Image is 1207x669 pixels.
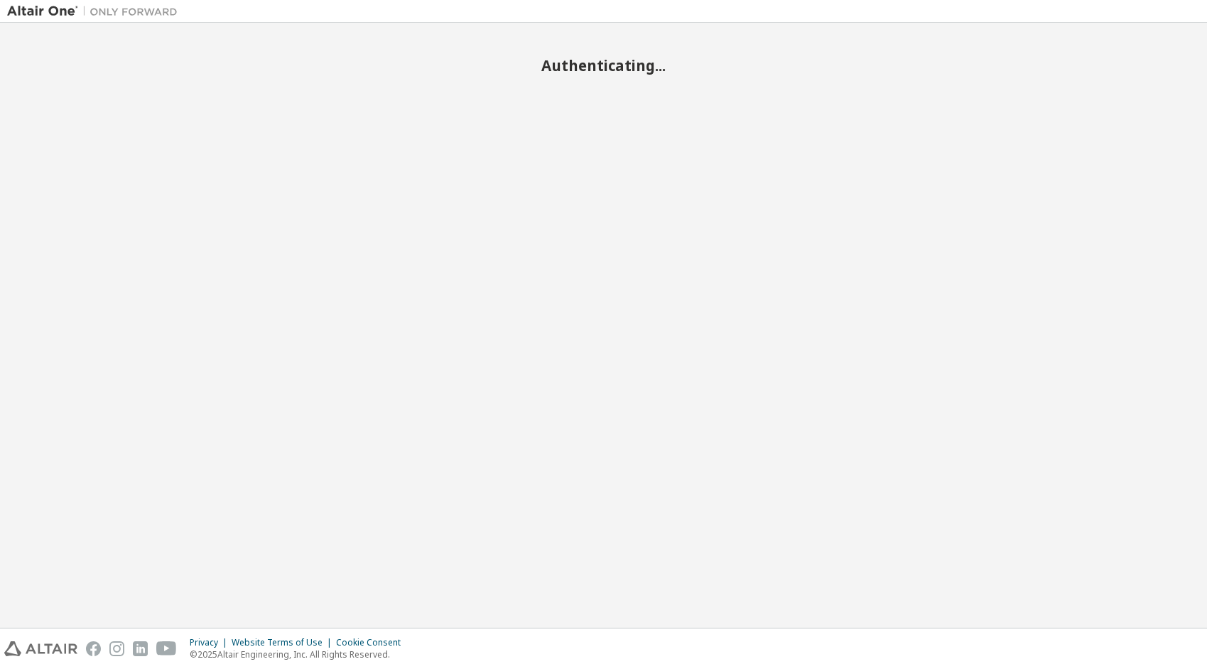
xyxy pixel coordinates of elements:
[156,641,177,656] img: youtube.svg
[133,641,148,656] img: linkedin.svg
[109,641,124,656] img: instagram.svg
[7,56,1200,75] h2: Authenticating...
[190,637,232,648] div: Privacy
[4,641,77,656] img: altair_logo.svg
[232,637,336,648] div: Website Terms of Use
[190,648,409,660] p: © 2025 Altair Engineering, Inc. All Rights Reserved.
[7,4,185,18] img: Altair One
[336,637,409,648] div: Cookie Consent
[86,641,101,656] img: facebook.svg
